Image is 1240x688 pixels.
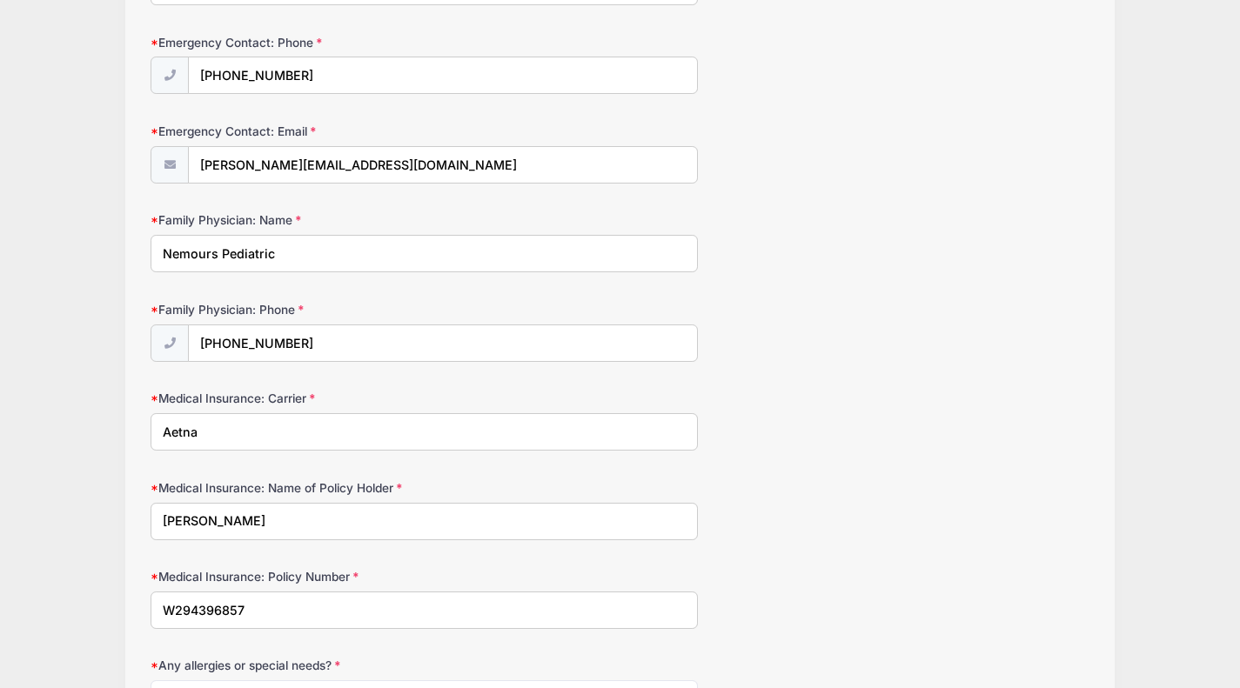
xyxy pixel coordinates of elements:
[188,57,698,94] input: (xxx) xxx-xxxx
[151,657,464,674] label: Any allergies or special needs?
[151,123,464,140] label: Emergency Contact: Email
[151,34,464,51] label: Emergency Contact: Phone
[151,479,464,497] label: Medical Insurance: Name of Policy Holder
[151,211,464,229] label: Family Physician: Name
[151,390,464,407] label: Medical Insurance: Carrier
[188,146,698,184] input: email@email.com
[151,568,464,585] label: Medical Insurance: Policy Number
[188,324,698,362] input: (xxx) xxx-xxxx
[151,301,464,318] label: Family Physician: Phone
